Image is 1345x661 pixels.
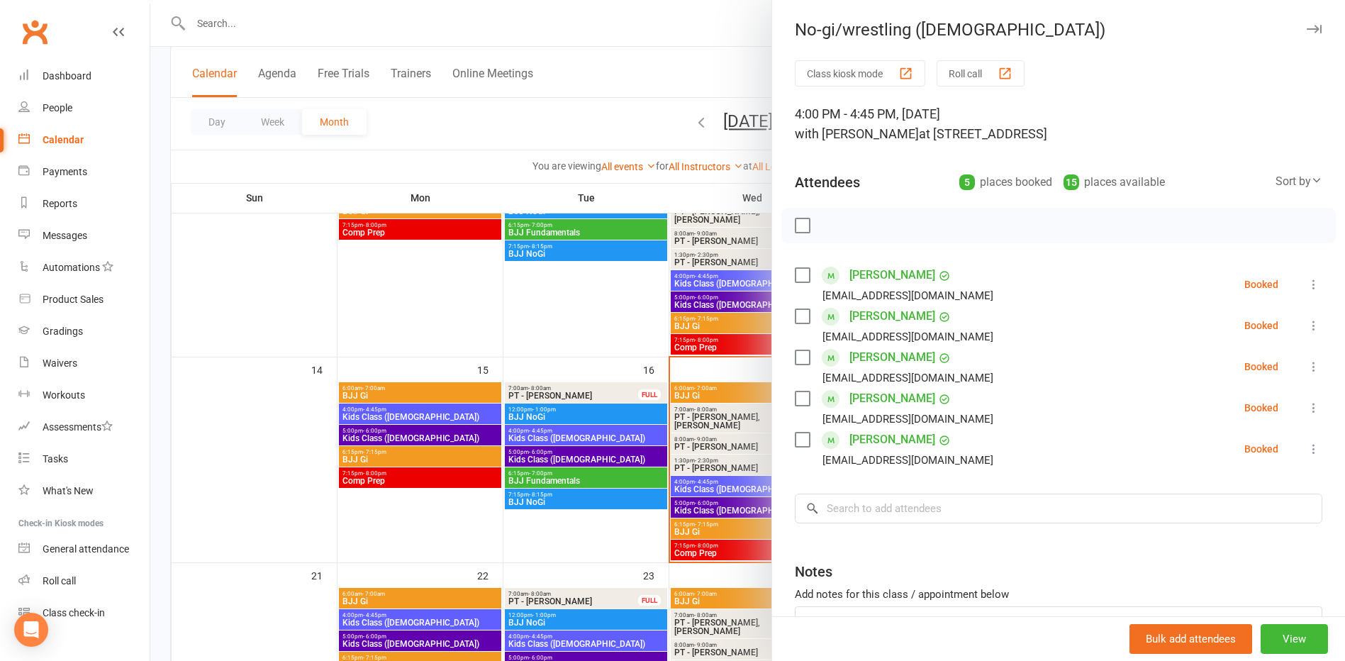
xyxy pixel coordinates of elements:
div: Product Sales [43,294,104,305]
div: [EMAIL_ADDRESS][DOMAIN_NAME] [822,369,993,387]
div: Booked [1244,403,1278,413]
div: places available [1064,172,1165,192]
div: Calendar [43,134,84,145]
span: with [PERSON_NAME] [795,126,919,141]
div: Payments [43,166,87,177]
div: [EMAIL_ADDRESS][DOMAIN_NAME] [822,410,993,428]
div: 15 [1064,174,1079,190]
a: General attendance kiosk mode [18,533,150,565]
a: Messages [18,220,150,252]
div: [EMAIL_ADDRESS][DOMAIN_NAME] [822,451,993,470]
div: Workouts [43,389,85,401]
a: Payments [18,156,150,188]
div: Notes [795,562,832,582]
a: Reports [18,188,150,220]
div: General attendance [43,543,129,555]
div: Open Intercom Messenger [14,613,48,647]
div: Automations [43,262,100,273]
a: Roll call [18,565,150,597]
div: Gradings [43,326,83,337]
div: Roll call [43,575,76,587]
button: Roll call [937,60,1025,87]
a: [PERSON_NAME] [849,346,935,369]
a: [PERSON_NAME] [849,428,935,451]
button: Class kiosk mode [795,60,925,87]
div: [EMAIL_ADDRESS][DOMAIN_NAME] [822,287,993,305]
div: What's New [43,485,94,496]
div: Sort by [1276,172,1322,191]
div: Class check-in [43,607,105,618]
button: View [1261,624,1328,654]
div: Attendees [795,172,860,192]
a: [PERSON_NAME] [849,264,935,287]
div: Reports [43,198,77,209]
div: Assessments [43,421,113,433]
a: Waivers [18,348,150,379]
div: No-gi/wrestling ([DEMOGRAPHIC_DATA]) [772,20,1345,40]
a: Class kiosk mode [18,597,150,629]
div: Booked [1244,279,1278,289]
div: Dashboard [43,70,91,82]
div: Waivers [43,357,77,369]
a: Automations [18,252,150,284]
div: Messages [43,230,87,241]
a: Workouts [18,379,150,411]
div: 4:00 PM - 4:45 PM, [DATE] [795,104,1322,144]
div: People [43,102,72,113]
div: Booked [1244,362,1278,372]
div: places booked [959,172,1052,192]
a: Gradings [18,316,150,348]
div: Booked [1244,321,1278,330]
div: [EMAIL_ADDRESS][DOMAIN_NAME] [822,328,993,346]
a: [PERSON_NAME] [849,387,935,410]
button: Bulk add attendees [1129,624,1252,654]
input: Search to add attendees [795,494,1322,523]
a: People [18,92,150,124]
a: What's New [18,475,150,507]
a: Product Sales [18,284,150,316]
a: Calendar [18,124,150,156]
div: Add notes for this class / appointment below [795,586,1322,603]
span: at [STREET_ADDRESS] [919,126,1047,141]
a: Dashboard [18,60,150,92]
div: Tasks [43,453,68,465]
a: [PERSON_NAME] [849,305,935,328]
a: Assessments [18,411,150,443]
div: Booked [1244,444,1278,454]
div: 5 [959,174,975,190]
a: Tasks [18,443,150,475]
a: Clubworx [17,14,52,50]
